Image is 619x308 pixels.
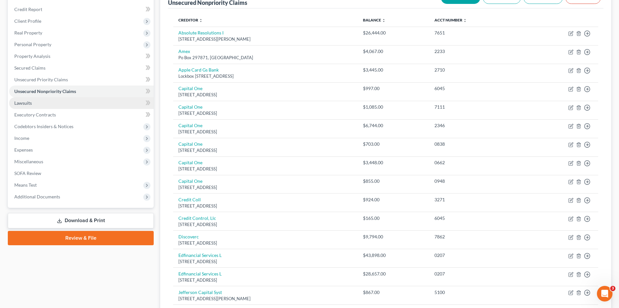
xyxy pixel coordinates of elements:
div: 7862 [434,234,517,240]
a: Acct Number unfold_more [434,18,467,22]
div: $997.00 [363,85,424,92]
a: Capital One [178,123,202,128]
div: $6,744.00 [363,122,424,129]
a: Balance unfold_more [363,18,386,22]
span: Unsecured Priority Claims [14,77,68,82]
div: $165.00 [363,215,424,221]
a: Credit Control, Llc [178,215,216,221]
div: $924.00 [363,196,424,203]
a: Capital One [178,178,202,184]
div: [STREET_ADDRESS] [178,147,352,154]
div: 0948 [434,178,517,184]
span: Expenses [14,147,33,153]
div: [STREET_ADDRESS] [178,240,352,246]
div: [STREET_ADDRESS] [178,203,352,209]
a: Creditor unfold_more [178,18,203,22]
div: [STREET_ADDRESS] [178,259,352,265]
a: Property Analysis [9,50,154,62]
a: Apple Card Gs Bank [178,67,219,73]
div: $9,794.00 [363,234,424,240]
span: Real Property [14,30,42,35]
a: Edfinancial Services L [178,271,222,276]
a: Executory Contracts [9,109,154,121]
div: [STREET_ADDRESS] [178,110,352,116]
span: 3 [610,286,615,291]
a: Discoverc [178,234,199,239]
div: 2233 [434,48,517,55]
iframe: Intercom live chat [597,286,613,301]
div: $703.00 [363,141,424,147]
a: Edfinancial Services L [178,252,222,258]
a: Credit Report [9,4,154,15]
a: Amex [178,48,190,54]
div: [STREET_ADDRESS][PERSON_NAME] [178,36,352,42]
span: Codebtors Insiders & Notices [14,124,73,129]
div: Po Box 297871, [GEOGRAPHIC_DATA] [178,55,352,61]
div: $3,448.00 [363,159,424,166]
a: Jefferson Capital Syst [178,289,222,295]
a: Lawsuits [9,97,154,109]
a: Unsecured Nonpriority Claims [9,86,154,97]
div: 5100 [434,289,517,296]
div: $3,445.00 [363,67,424,73]
div: 0662 [434,159,517,166]
span: SOFA Review [14,170,41,176]
span: Lawsuits [14,100,32,106]
div: $1,085.00 [363,104,424,110]
span: Property Analysis [14,53,50,59]
span: Means Test [14,182,37,188]
div: 6045 [434,215,517,221]
div: 0207 [434,252,517,259]
div: [STREET_ADDRESS] [178,129,352,135]
a: SOFA Review [9,167,154,179]
span: Credit Report [14,7,42,12]
span: Income [14,135,29,141]
div: $26,444.00 [363,30,424,36]
div: [STREET_ADDRESS] [178,221,352,228]
div: 6045 [434,85,517,92]
div: 7651 [434,30,517,36]
div: [STREET_ADDRESS][PERSON_NAME] [178,296,352,302]
span: Unsecured Nonpriority Claims [14,88,76,94]
span: Additional Documents [14,194,60,199]
a: Capital One [178,141,202,147]
span: Miscellaneous [14,159,43,164]
span: Client Profile [14,18,41,24]
span: Secured Claims [14,65,45,71]
a: Secured Claims [9,62,154,74]
div: [STREET_ADDRESS] [178,277,352,283]
a: Review & File [8,231,154,245]
div: 0838 [434,141,517,147]
div: Lockbox [STREET_ADDRESS] [178,73,352,79]
a: Absolute Resolutions I [178,30,224,35]
div: $4,067.00 [363,48,424,55]
div: 0207 [434,271,517,277]
div: [STREET_ADDRESS] [178,166,352,172]
span: Personal Property [14,42,51,47]
div: $43,898.00 [363,252,424,259]
div: 2346 [434,122,517,129]
a: Download & Print [8,213,154,228]
div: [STREET_ADDRESS] [178,184,352,191]
a: Unsecured Priority Claims [9,74,154,86]
div: $867.00 [363,289,424,296]
a: Capital One [178,104,202,110]
span: Executory Contracts [14,112,56,117]
a: Credit Coll [178,197,201,202]
a: Capital One [178,86,202,91]
div: 2710 [434,67,517,73]
i: unfold_more [463,19,467,22]
div: $28,657.00 [363,271,424,277]
div: $855.00 [363,178,424,184]
div: [STREET_ADDRESS] [178,92,352,98]
i: unfold_more [199,19,203,22]
div: 7111 [434,104,517,110]
div: 3271 [434,196,517,203]
i: unfold_more [382,19,386,22]
a: Capital One [178,160,202,165]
